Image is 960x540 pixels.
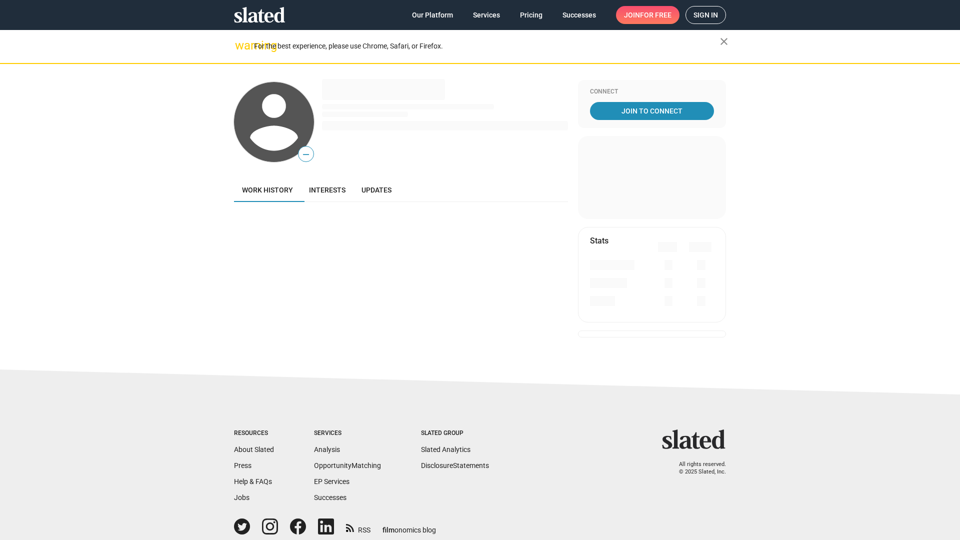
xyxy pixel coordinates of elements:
a: About Slated [234,445,274,453]
a: Joinfor free [616,6,679,24]
a: Sign in [685,6,726,24]
a: Work history [234,178,301,202]
div: Resources [234,429,274,437]
a: Pricing [512,6,550,24]
a: Jobs [234,493,249,501]
a: OpportunityMatching [314,461,381,469]
span: Sign in [693,6,718,23]
a: Help & FAQs [234,477,272,485]
a: Slated Analytics [421,445,470,453]
a: EP Services [314,477,349,485]
mat-icon: warning [235,39,247,51]
span: Successes [562,6,596,24]
span: for free [640,6,671,24]
span: Interests [309,186,345,194]
mat-card-title: Stats [590,235,608,246]
a: RSS [346,519,370,535]
span: Services [473,6,500,24]
a: Successes [554,6,604,24]
div: Slated Group [421,429,489,437]
p: All rights reserved. © 2025 Slated, Inc. [668,461,726,475]
span: — [298,148,313,161]
div: Connect [590,88,714,96]
span: Our Platform [412,6,453,24]
span: Updates [361,186,391,194]
span: Join [624,6,671,24]
a: Interests [301,178,353,202]
a: filmonomics blog [382,517,436,535]
a: Successes [314,493,346,501]
span: Pricing [520,6,542,24]
div: For the best experience, please use Chrome, Safari, or Firefox. [254,39,720,53]
a: Analysis [314,445,340,453]
mat-icon: close [718,35,730,47]
a: DisclosureStatements [421,461,489,469]
a: Join To Connect [590,102,714,120]
span: Work history [242,186,293,194]
span: film [382,526,394,534]
a: Services [465,6,508,24]
div: Services [314,429,381,437]
a: Our Platform [404,6,461,24]
span: Join To Connect [592,102,712,120]
a: Press [234,461,251,469]
a: Updates [353,178,399,202]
